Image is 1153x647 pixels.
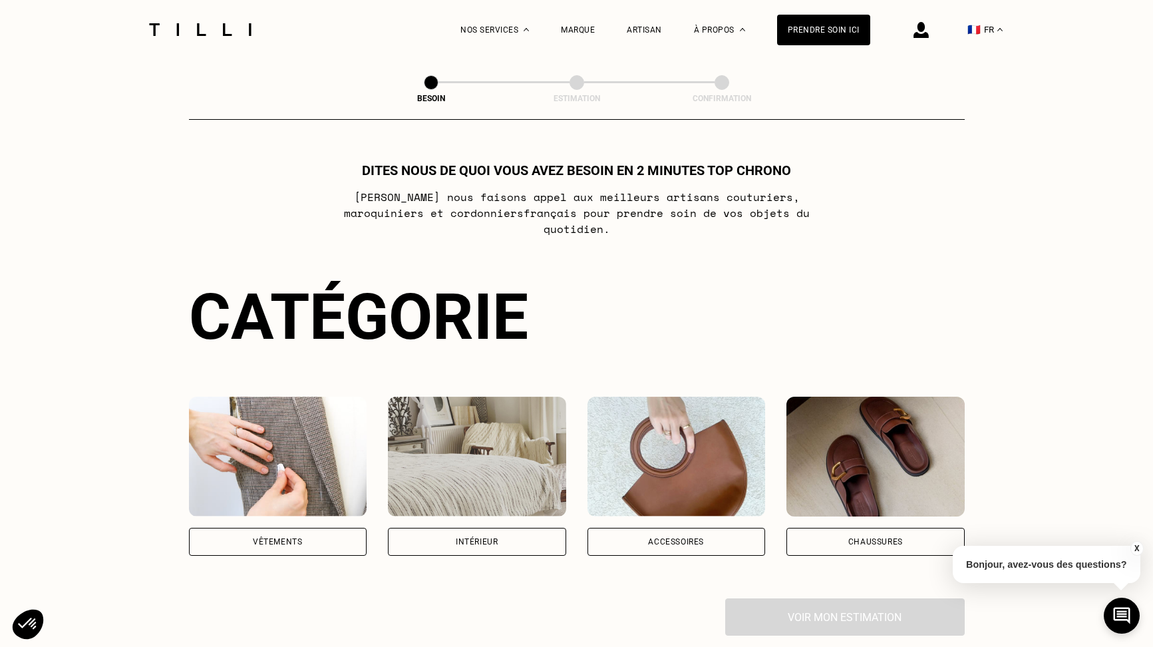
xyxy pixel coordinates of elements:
[561,25,595,35] a: Marque
[189,280,965,354] div: Catégorie
[510,94,643,103] div: Estimation
[189,397,367,517] img: Vêtements
[388,397,566,517] img: Intérieur
[362,162,791,178] h1: Dites nous de quoi vous avez besoin en 2 minutes top chrono
[648,538,704,546] div: Accessoires
[365,94,498,103] div: Besoin
[456,538,498,546] div: Intérieur
[524,28,529,31] img: Menu déroulant
[1130,541,1143,556] button: X
[627,25,662,35] a: Artisan
[655,94,788,103] div: Confirmation
[587,397,766,517] img: Accessoires
[777,15,870,45] a: Prendre soin ici
[967,23,981,36] span: 🇫🇷
[913,22,929,38] img: icône connexion
[144,23,256,36] img: Logo du service de couturière Tilli
[997,28,1003,31] img: menu déroulant
[953,546,1140,583] p: Bonjour, avez-vous des questions?
[313,189,840,237] p: [PERSON_NAME] nous faisons appel aux meilleurs artisans couturiers , maroquiniers et cordonniers ...
[786,397,965,517] img: Chaussures
[848,538,903,546] div: Chaussures
[740,28,745,31] img: Menu déroulant à propos
[253,538,302,546] div: Vêtements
